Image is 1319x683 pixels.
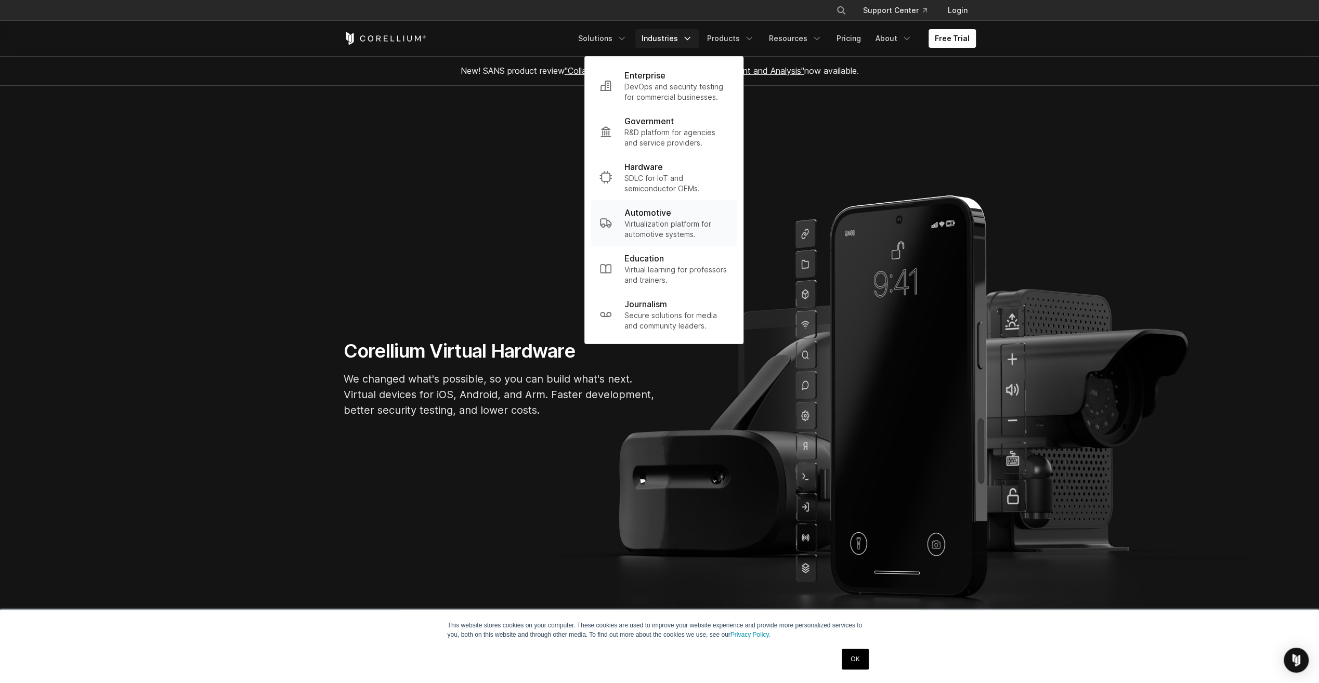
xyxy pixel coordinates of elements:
[730,631,770,638] a: Privacy Policy.
[824,1,976,20] div: Navigation Menu
[869,29,918,48] a: About
[855,1,935,20] a: Support Center
[1284,648,1309,673] div: Open Intercom Messenger
[624,173,728,194] p: SDLC for IoT and semiconductor OEMs.
[624,310,728,331] p: Secure solutions for media and community leaders.
[344,32,426,45] a: Corellium Home
[624,127,728,148] p: R&D platform for agencies and service providers.
[624,298,667,310] p: Journalism
[591,109,737,154] a: Government R&D platform for agencies and service providers.
[624,161,663,173] p: Hardware
[624,252,664,265] p: Education
[624,82,728,102] p: DevOps and security testing for commercial businesses.
[763,29,828,48] a: Resources
[624,219,728,240] p: Virtualization platform for automotive systems.
[929,29,976,48] a: Free Trial
[842,649,868,669] a: OK
[461,65,859,76] span: New! SANS product review now available.
[635,29,699,48] a: Industries
[344,339,656,363] h1: Corellium Virtual Hardware
[565,65,804,76] a: "Collaborative Mobile App Security Development and Analysis"
[939,1,976,20] a: Login
[624,265,728,285] p: Virtual learning for professors and trainers.
[624,115,674,127] p: Government
[701,29,761,48] a: Products
[572,29,976,48] div: Navigation Menu
[832,1,851,20] button: Search
[572,29,633,48] a: Solutions
[624,206,671,219] p: Automotive
[591,246,737,292] a: Education Virtual learning for professors and trainers.
[624,69,665,82] p: Enterprise
[591,200,737,246] a: Automotive Virtualization platform for automotive systems.
[344,371,656,418] p: We changed what's possible, so you can build what's next. Virtual devices for iOS, Android, and A...
[591,292,737,337] a: Journalism Secure solutions for media and community leaders.
[830,29,867,48] a: Pricing
[591,154,737,200] a: Hardware SDLC for IoT and semiconductor OEMs.
[591,63,737,109] a: Enterprise DevOps and security testing for commercial businesses.
[448,621,872,639] p: This website stores cookies on your computer. These cookies are used to improve your website expe...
